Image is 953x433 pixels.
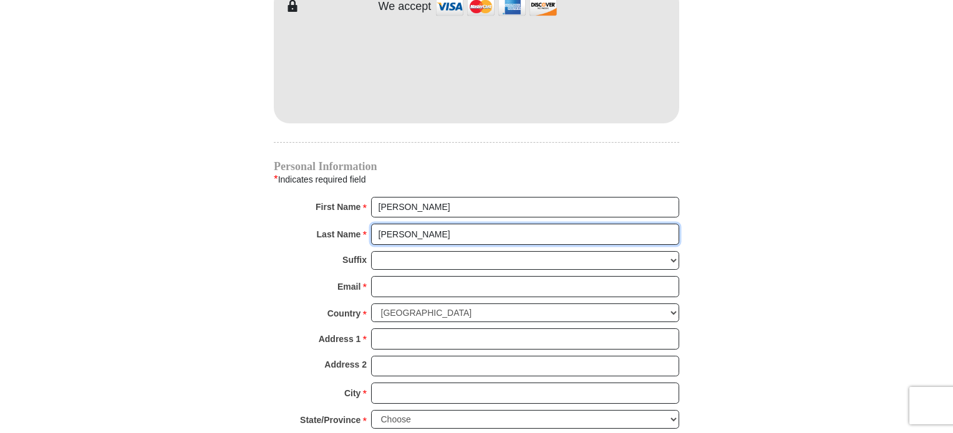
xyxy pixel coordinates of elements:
[324,356,367,373] strong: Address 2
[317,226,361,243] strong: Last Name
[327,305,361,322] strong: Country
[316,198,360,216] strong: First Name
[344,384,360,402] strong: City
[274,161,679,171] h4: Personal Information
[342,251,367,269] strong: Suffix
[300,411,360,429] strong: State/Province
[319,330,361,348] strong: Address 1
[274,171,679,188] div: Indicates required field
[337,278,360,295] strong: Email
